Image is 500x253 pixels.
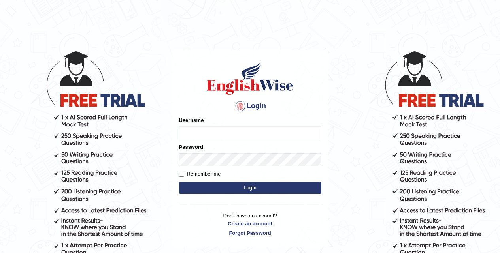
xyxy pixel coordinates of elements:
[179,220,321,227] a: Create an account
[179,212,321,236] p: Don't have an account?
[179,170,221,178] label: Remember me
[179,116,204,124] label: Username
[179,182,321,194] button: Login
[205,60,295,96] img: Logo of English Wise sign in for intelligent practice with AI
[179,229,321,237] a: Forgot Password
[179,172,184,177] input: Remember me
[179,143,203,151] label: Password
[179,100,321,112] h4: Login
